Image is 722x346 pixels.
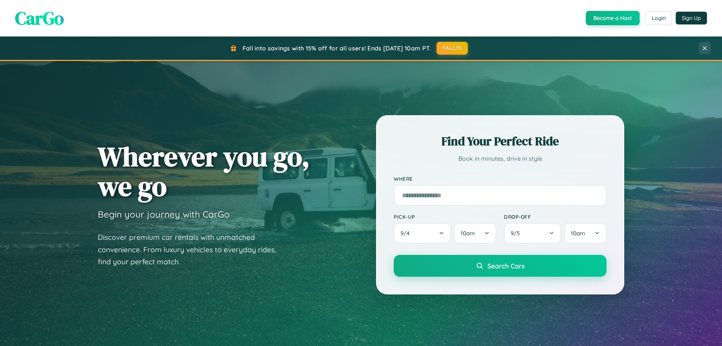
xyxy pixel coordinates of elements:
[400,230,413,237] span: 9 / 4
[487,262,525,270] span: Search Cars
[394,153,607,164] p: Book in minutes, drive in style
[676,12,707,24] button: Sign Up
[454,223,496,244] button: 10am
[394,213,496,220] label: Pick-up
[461,230,475,237] span: 10am
[98,209,230,220] h3: Begin your journey with CarGo
[571,230,585,237] span: 10am
[564,223,607,244] button: 10am
[645,11,672,25] button: Login
[394,223,451,244] button: 9/4
[511,230,523,237] span: 9 / 5
[15,6,64,30] span: CarGo
[504,213,607,220] label: Drop-off
[243,44,431,52] span: Fall into savings with 15% off for all users! Ends [DATE] 10am PT.
[394,133,607,149] h2: Find Your Perfect Ride
[394,175,607,182] label: Where
[98,231,286,268] p: Discover premium car rentals with unmatched convenience. From luxury vehicles to everyday rides, ...
[504,223,561,244] button: 9/5
[98,142,310,201] h1: Wherever you go, we go
[437,42,468,55] button: FALL15
[586,11,640,25] button: Become a Host
[394,255,607,277] button: Search Cars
